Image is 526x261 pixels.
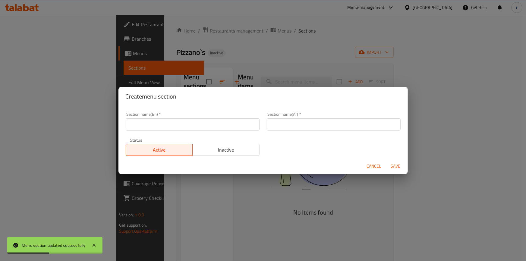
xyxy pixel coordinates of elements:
div: Menu section updated successfully [22,242,86,249]
span: Save [389,162,403,170]
span: Cancel [367,162,381,170]
span: Active [128,146,191,154]
span: Inactive [195,146,257,154]
h2: Create menu section [126,92,401,101]
button: Active [126,144,193,156]
button: Save [386,161,405,172]
button: Cancel [364,161,384,172]
input: Please enter section name(en) [126,118,260,130]
input: Please enter section name(ar) [267,118,401,130]
button: Inactive [192,144,260,156]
